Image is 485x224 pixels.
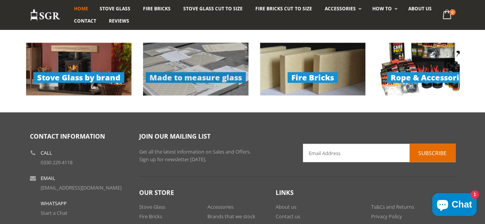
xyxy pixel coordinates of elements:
[183,5,243,12] span: Stove Glass Cut To Size
[109,18,129,24] span: Reviews
[439,8,455,23] a: 0
[430,193,479,218] inbox-online-store-chat: Shopify online store chat
[409,144,455,162] button: Subscribe
[260,43,365,95] img: collection-2-image_279x140.jpg
[137,3,176,15] a: Fire Bricks
[288,72,338,83] span: Fire Bricks
[26,43,132,95] a: Stove Glass by brand
[103,15,135,27] a: Reviews
[41,209,67,216] a: Start a Chat
[387,72,472,83] span: Rope & Accessories
[139,203,165,210] a: Stove Glass
[74,5,88,12] span: Home
[30,132,105,141] span: Contact Information
[276,213,300,219] a: Contact us
[207,203,233,210] a: Accessories
[178,3,248,15] a: Stove Glass Cut To Size
[139,188,174,196] span: Our Store
[68,15,102,27] a: Contact
[377,43,482,95] img: rope-accessories-products_279x140.jpg
[41,159,72,165] a: 0330 229 4118
[74,18,96,24] span: Contact
[403,3,437,15] a: About us
[41,150,52,155] b: Call
[276,188,294,196] span: Links
[139,132,210,141] span: Join our mailing list
[319,3,365,15] a: Accessories
[371,203,414,210] a: Ts&Cs and Returns
[100,5,130,12] span: Stove Glass
[260,43,365,95] a: Fire Bricks
[68,3,94,15] a: Home
[324,5,355,12] span: Accessories
[371,213,402,219] a: Privacy Policy
[372,5,392,12] span: How To
[41,175,55,180] b: Email
[143,5,171,12] span: Fire Bricks
[449,9,455,15] span: 0
[143,43,248,95] a: Made to measure glass
[303,144,455,162] input: Email Address
[255,5,312,12] span: Fire Bricks Cut To Size
[207,213,255,219] a: Brands that we stock
[139,213,162,219] a: Fire Bricks
[367,3,401,15] a: How To
[41,201,67,206] b: WhatsApp
[377,43,482,95] a: Rope & Accessories
[30,9,61,21] img: Stove Glass Replacement
[41,184,122,191] a: [EMAIL_ADDRESS][DOMAIN_NAME]
[139,148,292,163] p: Get all the latest information on Sales and Offers. Sign up for newsletter [DATE].
[276,203,296,210] a: About us
[94,3,136,15] a: Stove Glass
[26,43,132,95] img: stove-glass-products_279x140.jpg
[33,72,124,83] span: Stove Glass by brand
[408,5,432,12] span: About us
[250,3,317,15] a: Fire Bricks Cut To Size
